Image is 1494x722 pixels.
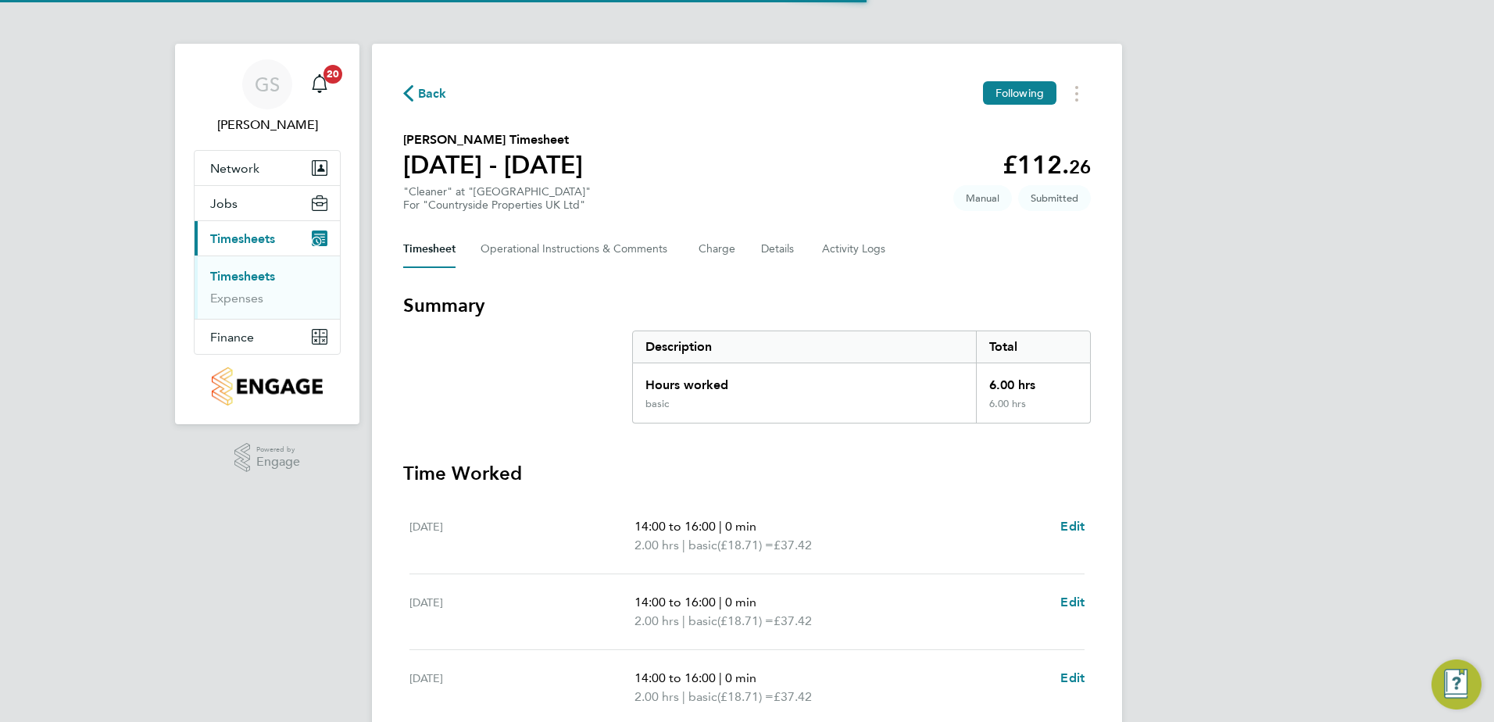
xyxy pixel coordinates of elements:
[976,398,1090,423] div: 6.00 hrs
[983,81,1056,105] button: Following
[403,231,456,268] button: Timesheet
[688,612,717,631] span: basic
[195,151,340,185] button: Network
[194,367,341,406] a: Go to home page
[210,291,263,306] a: Expenses
[403,198,591,212] div: For "Countryside Properties UK Ltd"
[774,613,812,628] span: £37.42
[719,519,722,534] span: |
[1060,593,1085,612] a: Edit
[1060,669,1085,688] a: Edit
[1060,595,1085,609] span: Edit
[304,59,335,109] a: 20
[645,398,669,410] div: basic
[634,595,716,609] span: 14:00 to 16:00
[194,116,341,134] span: Gurraj Singh
[234,443,301,473] a: Powered byEngage
[403,293,1091,318] h3: Summary
[1063,81,1091,105] button: Timesheets Menu
[719,595,722,609] span: |
[403,461,1091,486] h3: Time Worked
[634,613,679,628] span: 2.00 hrs
[210,161,259,176] span: Network
[688,536,717,555] span: basic
[633,363,976,398] div: Hours worked
[418,84,447,103] span: Back
[210,231,275,246] span: Timesheets
[1431,659,1481,709] button: Engage Resource Center
[719,670,722,685] span: |
[774,538,812,552] span: £37.42
[688,688,717,706] span: basic
[725,519,756,534] span: 0 min
[409,517,634,555] div: [DATE]
[210,269,275,284] a: Timesheets
[1060,517,1085,536] a: Edit
[256,456,300,469] span: Engage
[725,670,756,685] span: 0 min
[1018,185,1091,211] span: This timesheet is Submitted.
[822,231,888,268] button: Activity Logs
[403,84,447,103] button: Back
[633,331,976,363] div: Description
[403,185,591,212] div: "Cleaner" at "[GEOGRAPHIC_DATA]"
[634,519,716,534] span: 14:00 to 16:00
[682,689,685,704] span: |
[323,65,342,84] span: 20
[976,331,1090,363] div: Total
[682,538,685,552] span: |
[682,613,685,628] span: |
[634,538,679,552] span: 2.00 hrs
[1069,155,1091,178] span: 26
[403,130,583,149] h2: [PERSON_NAME] Timesheet
[634,689,679,704] span: 2.00 hrs
[725,595,756,609] span: 0 min
[409,669,634,706] div: [DATE]
[976,363,1090,398] div: 6.00 hrs
[255,74,280,95] span: GS
[717,689,774,704] span: (£18.71) =
[995,86,1044,100] span: Following
[481,231,674,268] button: Operational Instructions & Comments
[195,256,340,319] div: Timesheets
[953,185,1012,211] span: This timesheet was manually created.
[195,320,340,354] button: Finance
[256,443,300,456] span: Powered by
[175,44,359,424] nav: Main navigation
[409,593,634,631] div: [DATE]
[717,613,774,628] span: (£18.71) =
[210,330,254,345] span: Finance
[634,670,716,685] span: 14:00 to 16:00
[717,538,774,552] span: (£18.71) =
[1060,670,1085,685] span: Edit
[210,196,238,211] span: Jobs
[194,59,341,134] a: GS[PERSON_NAME]
[195,186,340,220] button: Jobs
[632,331,1091,424] div: Summary
[699,231,736,268] button: Charge
[403,149,583,180] h1: [DATE] - [DATE]
[212,367,322,406] img: countryside-properties-logo-retina.png
[1003,150,1091,180] app-decimal: £112.
[1060,519,1085,534] span: Edit
[774,689,812,704] span: £37.42
[761,231,797,268] button: Details
[195,221,340,256] button: Timesheets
